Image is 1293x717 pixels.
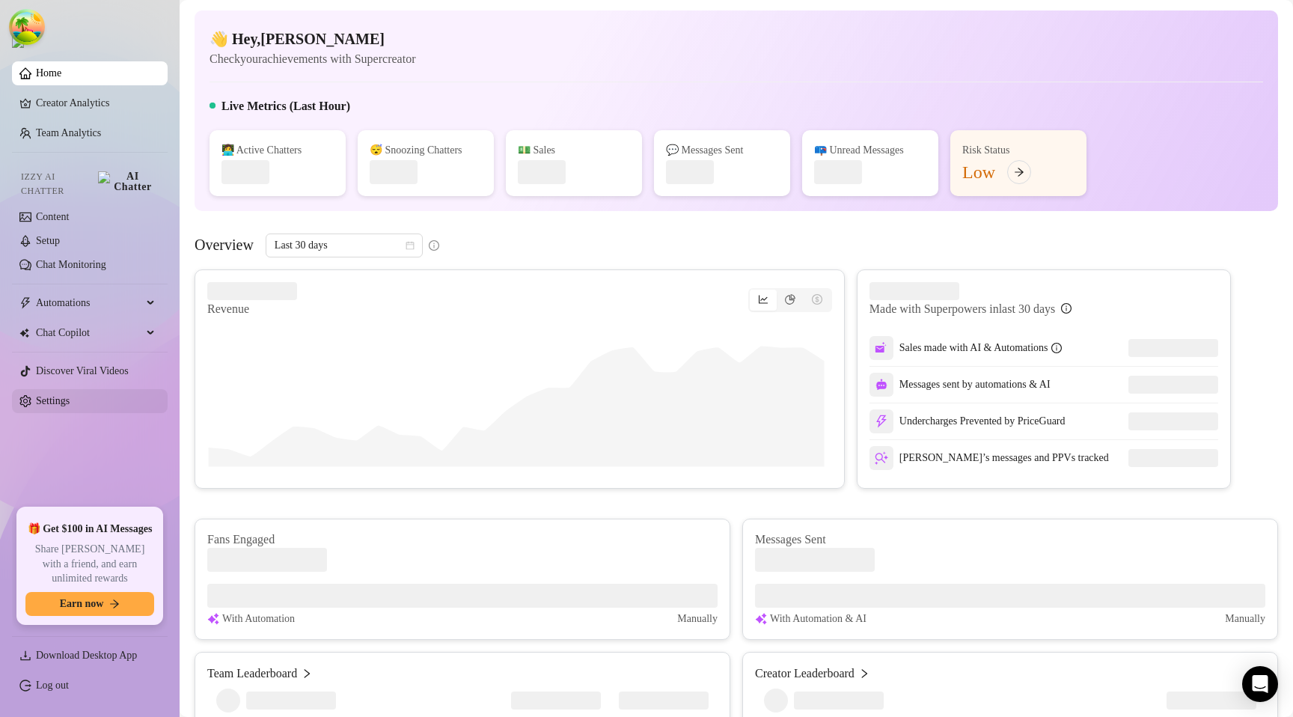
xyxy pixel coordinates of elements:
[748,288,832,312] div: segmented control
[60,598,104,610] span: Earn now
[962,142,1075,159] div: Risk Status
[869,373,1051,397] div: Messages sent by automations & AI
[210,49,415,68] article: Check your achievements with Supercreator
[755,531,1265,548] article: Messages Sent
[36,680,69,691] a: Log out
[770,611,866,627] article: With Automation & AI
[36,67,61,79] a: Home
[36,235,60,246] a: Setup
[875,379,887,391] img: svg%3e
[812,294,822,305] span: dollar-circle
[785,294,795,305] span: pie-chart
[36,259,106,270] a: Chat Monitoring
[25,592,154,616] button: Earn nowarrow-right
[875,341,888,355] img: svg%3e
[677,611,718,627] article: Manually
[1014,167,1024,177] span: arrow-right
[210,28,415,49] h4: 👋 Hey, [PERSON_NAME]
[25,542,154,586] span: Share [PERSON_NAME] with a friend, and earn unlimited rewards
[302,665,312,683] span: right
[36,365,129,376] a: Discover Viral Videos
[406,241,415,250] span: calendar
[21,170,92,198] span: Izzy AI Chatter
[36,650,137,661] span: Download Desktop App
[221,97,350,115] h5: Live Metrics (Last Hour)
[207,531,718,548] article: Fans Engaged
[36,291,142,315] span: Automations
[1242,666,1278,702] div: Open Intercom Messenger
[875,415,888,428] img: svg%3e
[859,665,869,683] span: right
[869,300,1055,318] article: Made with Superpowers in last 30 days
[36,91,156,115] a: Creator Analytics
[755,665,855,683] article: Creator Leaderboard
[429,240,439,251] span: info-circle
[221,142,334,159] div: 👩‍💻 Active Chatters
[518,142,630,159] div: 💵 Sales
[36,127,101,138] a: Team Analytics
[19,297,31,309] span: thunderbolt
[869,446,1109,470] div: [PERSON_NAME]’s messages and PPVs tracked
[1225,611,1265,627] article: Manually
[12,12,42,42] button: Open Tanstack query devtools
[814,142,926,159] div: 📪 Unread Messages
[207,300,297,318] article: Revenue
[207,665,297,683] article: Team Leaderboard
[109,599,120,609] span: arrow-right
[758,294,768,305] span: line-chart
[19,328,29,338] img: Chat Copilot
[899,340,1062,356] div: Sales made with AI & Automations
[36,395,70,406] a: Settings
[207,611,219,627] img: svg%3e
[222,611,295,627] article: With Automation
[195,234,254,256] article: Overview
[275,234,414,257] span: Last 30 days
[666,142,778,159] div: 💬 Messages Sent
[1061,303,1072,314] span: info-circle
[28,522,153,537] span: 🎁 Get $100 in AI Messages
[869,409,1066,433] div: Undercharges Prevented by PriceGuard
[755,611,767,627] img: svg%3e
[1051,343,1062,353] span: info-circle
[370,142,482,159] div: 😴 Snoozing Chatters
[36,321,142,345] span: Chat Copilot
[36,211,69,222] a: Content
[19,650,31,662] span: download
[98,171,156,192] img: AI Chatter
[875,451,888,465] img: svg%3e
